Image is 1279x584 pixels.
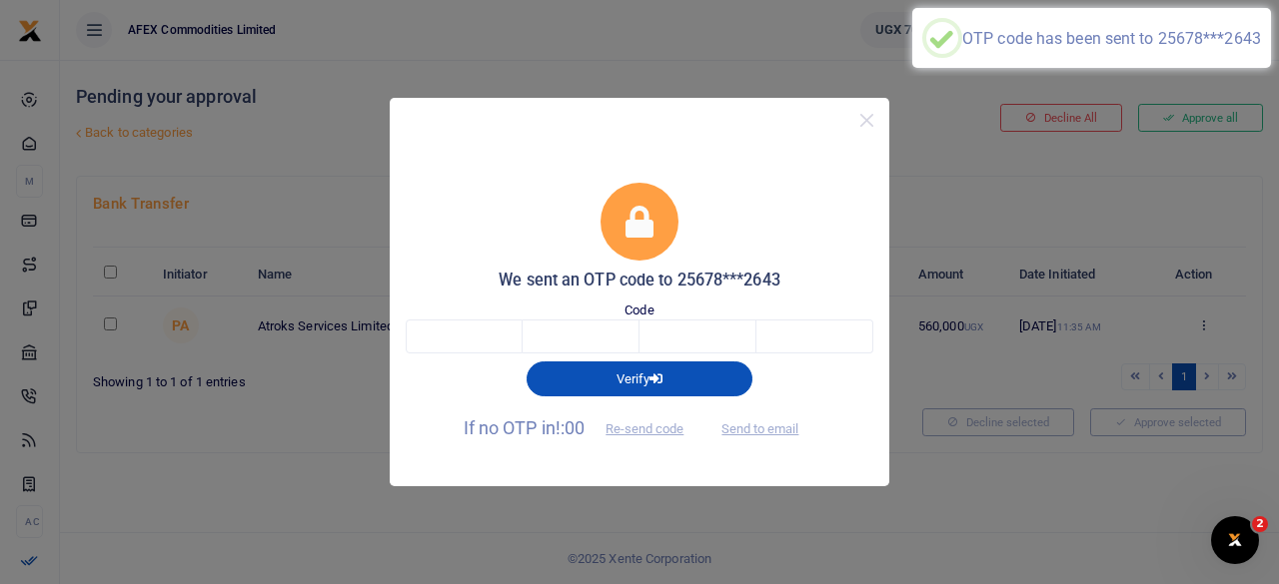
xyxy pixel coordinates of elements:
[527,361,752,395] button: Verify
[406,271,873,291] h5: We sent an OTP code to 25678***2643
[556,417,585,438] span: !:00
[852,106,881,135] button: Close
[962,29,1261,48] div: OTP code has been sent to 25678***2643
[464,417,701,438] span: If no OTP in
[625,300,653,320] label: Code
[1211,516,1259,564] iframe: Intercom live chat
[1252,516,1268,532] span: 2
